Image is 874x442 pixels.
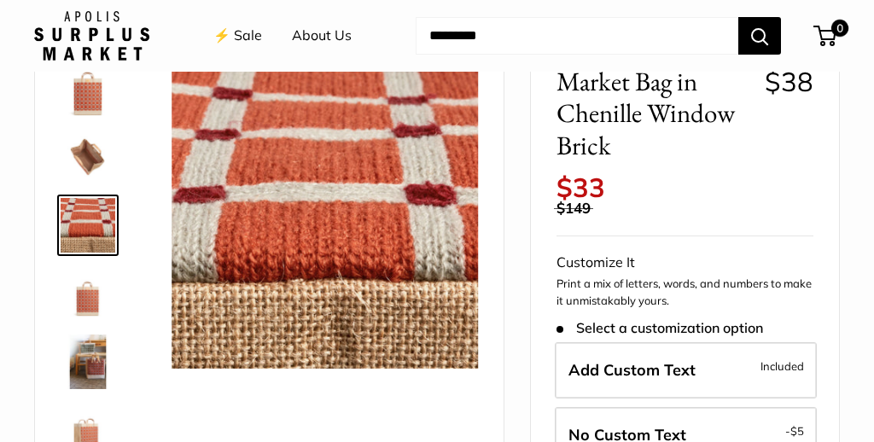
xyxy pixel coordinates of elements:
[760,356,804,376] span: Included
[815,26,836,46] a: 0
[785,421,804,441] span: -
[57,331,119,393] a: Market Bag in Chenille Window Brick
[292,23,352,49] a: About Us
[61,266,115,321] img: Market Bag in Chenille Window Brick
[172,61,478,368] img: Market Bag in Chenille Window Brick
[765,65,813,98] span: $38
[831,20,848,37] span: 0
[61,334,115,389] img: Market Bag in Chenille Window Brick
[556,66,751,161] span: Market Bag in Chenille Window Brick
[61,61,115,116] img: Market Bag in Chenille Window Brick
[568,360,696,380] span: Add Custom Text
[57,195,119,256] a: Market Bag in Chenille Window Brick
[556,276,813,309] p: Print a mix of letters, words, and numbers to make it unmistakably yours.
[556,320,762,336] span: Select a customization option
[34,11,149,61] img: Apolis: Surplus Market
[738,17,781,55] button: Search
[61,198,115,253] img: Market Bag in Chenille Window Brick
[213,23,262,49] a: ⚡️ Sale
[556,250,813,276] div: Customize It
[57,263,119,324] a: Market Bag in Chenille Window Brick
[556,171,605,204] span: $33
[556,199,591,217] span: $149
[416,17,738,55] input: Search...
[61,130,115,184] img: Market Bag in Chenille Window Brick
[57,126,119,188] a: Market Bag in Chenille Window Brick
[790,424,804,438] span: $5
[57,58,119,119] a: Market Bag in Chenille Window Brick
[555,342,817,398] label: Add Custom Text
